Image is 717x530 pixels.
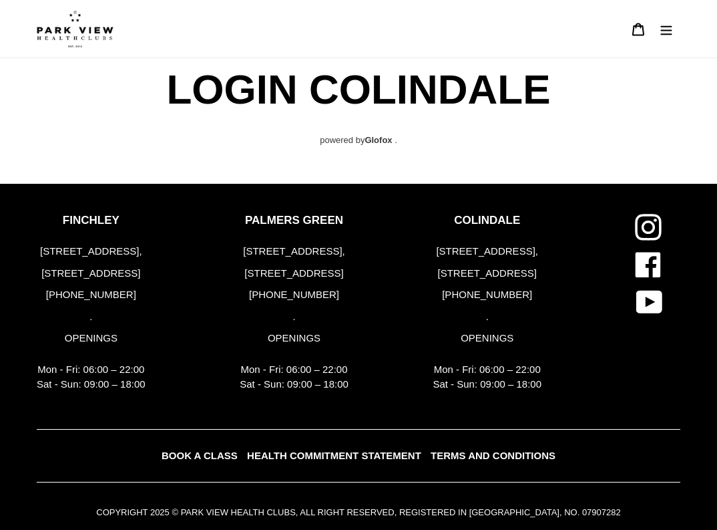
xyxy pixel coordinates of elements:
[37,121,680,147] div: powered by .
[433,287,541,303] p: [PHONE_NUMBER]
[240,309,348,325] p: .
[37,287,146,303] p: [PHONE_NUMBER]
[247,450,421,461] span: HEALTH COMMITMENT STATEMENT
[37,362,146,392] p: Mon - Fri: 06:00 – 22:00 Sat - Sun: 09:00 – 18:00
[652,15,680,43] button: Menu
[431,450,555,461] span: TERMS AND CONDITIONS
[163,58,553,121] span: LOGIN COLINDALE
[158,446,241,466] a: BOOK A CLASS
[162,450,238,461] span: BOOK A CLASS
[37,10,113,47] img: Park view health clubs is a gym near you.
[37,331,146,346] p: OPENINGS
[96,507,620,517] small: COPYRIGHT 2025 © PARK VIEW HEALTH CLUBS, ALL RIGHT RESERVED, REGISTERED IN [GEOGRAPHIC_DATA], NO....
[433,362,541,392] p: Mon - Fri: 06:00 – 22:00 Sat - Sun: 09:00 – 18:00
[244,446,425,466] a: HEALTH COMMITMENT STATEMENT
[240,287,348,303] p: [PHONE_NUMBER]
[427,446,559,466] a: TERMS AND CONDITIONS
[433,309,541,325] p: .
[37,266,146,281] p: [STREET_ADDRESS]
[240,362,348,392] p: Mon - Fri: 06:00 – 22:00 Sat - Sun: 09:00 – 18:00
[433,266,541,281] p: [STREET_ADDRESS]
[37,214,146,227] p: FINCHLEY
[365,135,392,145] a: Glofox
[37,244,146,259] p: [STREET_ADDRESS],
[433,244,541,259] p: [STREET_ADDRESS],
[240,244,348,259] p: [STREET_ADDRESS],
[240,266,348,281] p: [STREET_ADDRESS]
[240,331,348,346] p: OPENINGS
[240,214,348,227] p: PALMERS GREEN
[37,309,146,325] p: .
[433,331,541,346] p: OPENINGS
[433,214,541,227] p: COLINDALE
